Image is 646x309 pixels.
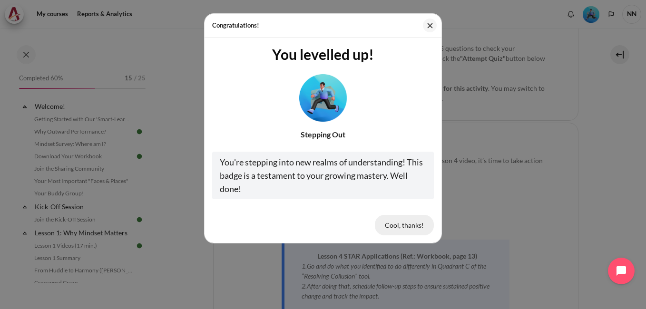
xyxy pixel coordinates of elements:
h5: Congratulations! [212,21,259,30]
h3: You levelled up! [212,46,434,63]
div: Level #3 [299,70,347,122]
div: Stepping Out [212,129,434,140]
button: Cool, thanks! [375,215,434,235]
img: Level #3 [299,74,347,121]
div: You're stepping into new realms of understanding! This badge is a testament to your growing maste... [212,152,434,199]
button: Close [423,19,437,32]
